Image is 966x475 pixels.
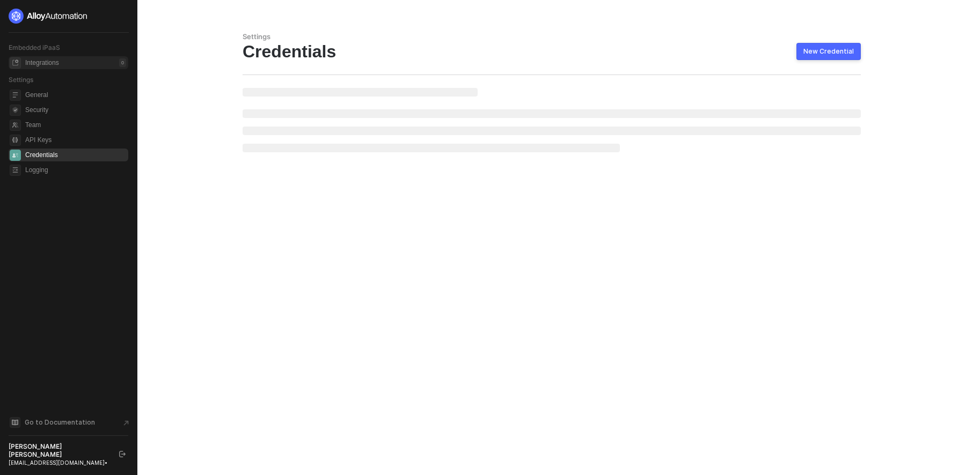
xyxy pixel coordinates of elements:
span: API Keys [25,133,126,146]
button: New Credential [796,43,861,60]
span: Logging [25,164,126,176]
img: logo [9,9,88,24]
span: documentation [10,417,20,428]
a: logo [9,9,128,24]
span: integrations [10,57,21,69]
div: New Credential [803,47,854,56]
span: general [10,90,21,101]
div: [PERSON_NAME] [PERSON_NAME] [9,442,109,459]
span: document-arrow [121,418,131,428]
span: General [25,88,126,101]
div: Settings [243,32,861,41]
span: logout [119,451,126,457]
span: api-key [10,135,21,146]
a: Knowledge Base [9,416,129,429]
div: Credentials [243,41,861,62]
span: Team [25,118,126,131]
span: Security [25,103,126,116]
div: [EMAIL_ADDRESS][DOMAIN_NAME] • [9,459,109,466]
span: team [10,120,21,131]
div: 0 [119,58,126,67]
span: Credentials [25,149,126,161]
span: logging [10,165,21,176]
span: credentials [10,150,21,161]
span: Go to Documentation [25,418,95,427]
div: Integrations [25,58,59,68]
span: Embedded iPaaS [9,43,60,51]
span: Settings [9,76,33,84]
span: security [10,105,21,116]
